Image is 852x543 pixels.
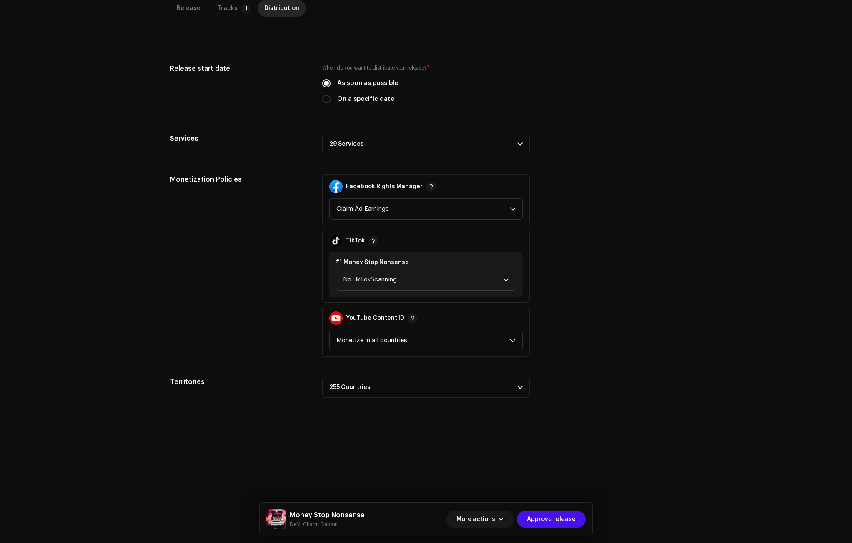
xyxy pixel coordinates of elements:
label: On a specific date [337,95,394,104]
div: dropdown trigger [503,269,509,290]
button: More actions [446,511,514,528]
span: Claim Ad Earnings [336,199,510,219]
strong: Facebook Rights Manager [346,183,423,190]
span: Approve release [527,511,576,528]
small: Money Stop Nonsense [290,520,365,528]
span: Monetize in all countries [336,330,510,351]
div: dropdown trigger [510,199,516,219]
label: As soon as possible [337,79,398,88]
h5: Release start date [170,64,309,74]
h5: Territories [170,377,309,387]
button: Approve release [517,511,586,528]
span: NoTikTokScanning [343,269,503,290]
strong: TikTok [346,237,365,244]
p-accordion-header: 255 Countries [322,377,530,398]
img: 8338896a-6f1f-44cf-990b-8e21fb1022fb [266,509,286,529]
strong: YouTube Content ID [346,315,404,321]
small: When do you want to distribute your release? [322,64,427,72]
h5: Monetization Policies [170,174,309,184]
h5: Money Stop Nonsense [290,510,365,520]
div: #1 Money Stop Nonsense [336,259,516,266]
span: More actions [456,511,495,528]
h5: Services [170,134,309,144]
p-accordion-header: 29 Services [322,134,530,154]
div: dropdown trigger [510,330,516,351]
